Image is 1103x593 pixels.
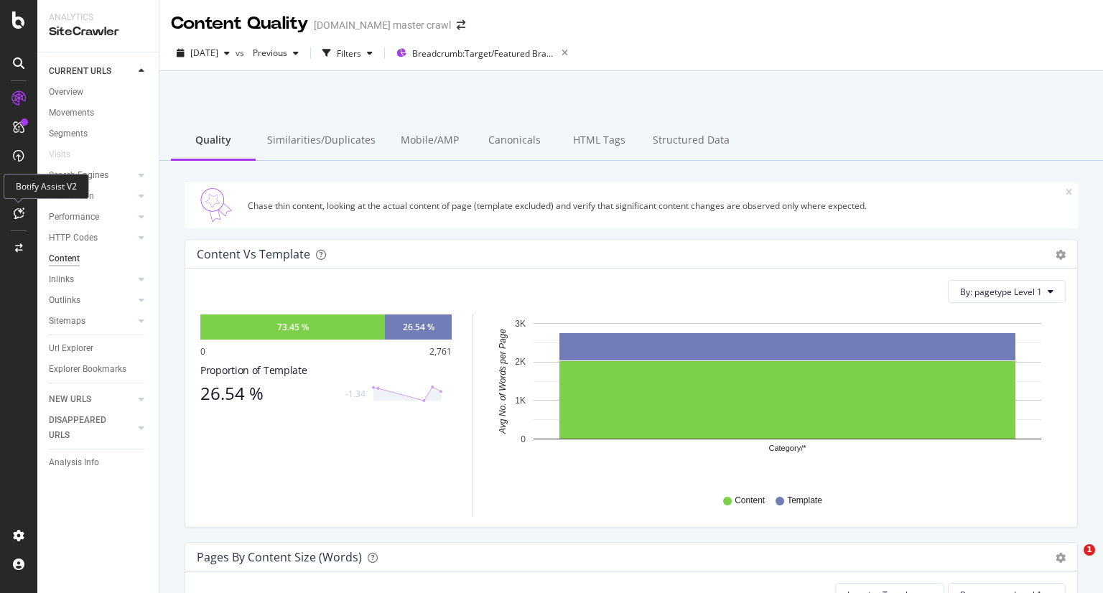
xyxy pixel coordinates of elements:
[345,388,366,400] div: -1.34
[49,251,80,266] div: Content
[521,434,526,444] text: 0
[49,230,134,246] a: HTTP Codes
[49,293,134,308] a: Outlinks
[49,106,94,121] div: Movements
[515,319,526,329] text: 3K
[49,293,80,308] div: Outlinks
[49,85,83,100] div: Overview
[412,47,556,60] span: Breadcrumb: Target/Featured Brands/Grocery Brands/Starbucks
[49,106,149,121] a: Movements
[787,495,822,507] span: Template
[948,280,1066,303] button: By: pagetype Level 1
[200,383,337,403] div: 26.54 %
[248,200,1066,212] div: Chase thin content, looking at the actual content of page (template excluded) and verify that sig...
[49,210,134,225] a: Performance
[403,321,434,333] div: 26.54 %
[49,362,149,377] a: Explorer Bookmarks
[49,341,93,356] div: Url Explorer
[247,42,304,65] button: Previous
[171,11,308,36] div: Content Quality
[49,413,121,443] div: DISAPPEARED URLS
[557,121,641,161] div: HTML Tags
[49,147,70,162] div: Visits
[49,230,98,246] div: HTTP Codes
[200,345,205,358] div: 0
[49,85,149,100] a: Overview
[49,126,88,141] div: Segments
[49,272,134,287] a: Inlinks
[49,314,85,329] div: Sitemaps
[960,286,1042,298] span: By: pagetype Level 1
[490,314,1055,481] svg: A chart.
[190,188,242,223] img: Quality
[49,455,149,470] a: Analysis Info
[197,247,310,261] div: Content vs Template
[49,362,126,377] div: Explorer Bookmarks
[1054,544,1089,579] iframe: Intercom live chat
[641,121,741,161] div: Structured Data
[49,314,134,329] a: Sitemaps
[515,396,526,406] text: 1K
[735,495,765,507] span: Content
[498,329,508,434] text: Avg No. of Words per Page
[4,174,89,199] div: Botify Assist V2
[49,147,85,162] a: Visits
[472,121,557,161] div: Canonicals
[387,121,472,161] div: Mobile/AMP
[49,126,149,141] a: Segments
[49,64,111,79] div: CURRENT URLS
[247,47,287,59] span: Previous
[277,321,309,333] div: 73.45 %
[190,47,218,59] span: 2025 Aug. 11th
[337,47,361,60] div: Filters
[171,121,256,161] div: Quality
[171,42,236,65] button: [DATE]
[49,11,147,24] div: Analytics
[515,358,526,368] text: 2K
[49,413,134,443] a: DISAPPEARED URLS
[49,251,149,266] a: Content
[391,42,556,65] button: Breadcrumb:Target/Featured Brands/Grocery Brands/Starbucks
[49,210,99,225] div: Performance
[49,341,149,356] a: Url Explorer
[49,392,134,407] a: NEW URLS
[256,121,387,161] div: Similarities/Duplicates
[49,168,134,183] a: Search Engines
[1084,544,1095,556] span: 1
[769,444,807,453] text: Category/*
[429,345,452,358] div: 2,761
[49,392,91,407] div: NEW URLS
[197,550,362,564] div: Pages by Content Size (Words)
[236,47,247,59] span: vs
[200,363,452,378] div: Proportion of Template
[49,168,108,183] div: Search Engines
[49,24,147,40] div: SiteCrawler
[314,18,451,32] div: [DOMAIN_NAME] master crawl
[457,20,465,30] div: arrow-right-arrow-left
[49,455,99,470] div: Analysis Info
[49,272,74,287] div: Inlinks
[1056,250,1066,260] div: gear
[49,64,134,79] a: CURRENT URLS
[49,189,134,204] a: Distribution
[317,42,378,65] button: Filters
